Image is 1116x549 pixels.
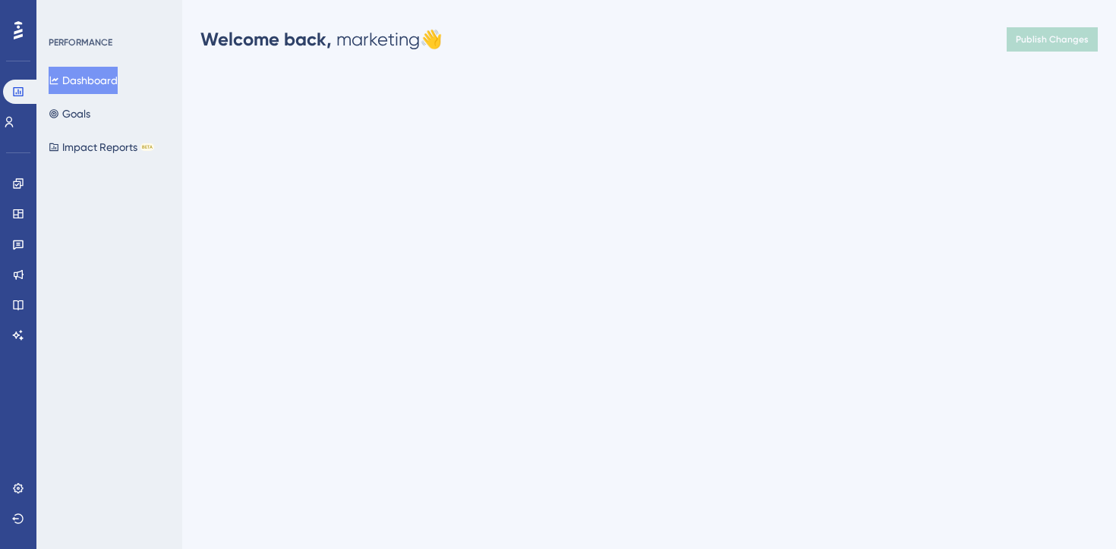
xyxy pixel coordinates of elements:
div: PERFORMANCE [49,36,112,49]
button: Impact ReportsBETA [49,133,154,161]
div: marketing 👋 [200,27,443,52]
span: Welcome back, [200,28,332,50]
button: Publish Changes [1007,27,1098,52]
button: Goals [49,100,90,127]
button: Dashboard [49,67,118,94]
div: BETA [140,143,154,151]
span: Publish Changes [1016,33,1089,45]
